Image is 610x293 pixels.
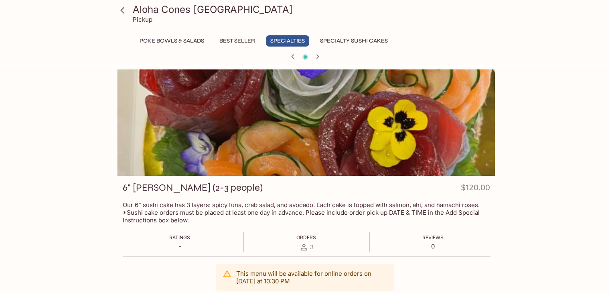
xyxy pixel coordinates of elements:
[422,234,444,240] span: Reviews
[215,35,259,47] button: Best Seller
[133,3,491,16] h3: Aloha Cones [GEOGRAPHIC_DATA]
[266,35,309,47] button: Specialties
[169,234,190,240] span: Ratings
[133,16,152,23] p: Pickup
[422,242,444,250] p: 0
[316,35,392,47] button: Specialty Sushi Cakes
[123,181,263,194] h3: 6" [PERSON_NAME] (2-3 people)
[236,270,388,285] p: This menu will be available for online orders on [DATE] at 10:30 PM
[169,242,190,250] p: -
[461,181,490,197] h4: $120.00
[117,69,496,176] div: 6" Sushi Cake (2-3 people)
[296,234,316,240] span: Orders
[310,243,314,251] span: 3
[135,35,209,47] button: Poke Bowls & Salads
[123,201,490,224] p: Our 6” sushi cake has 3 layers: spicy tuna, crab salad, and avocado. Each cake is topped with sal...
